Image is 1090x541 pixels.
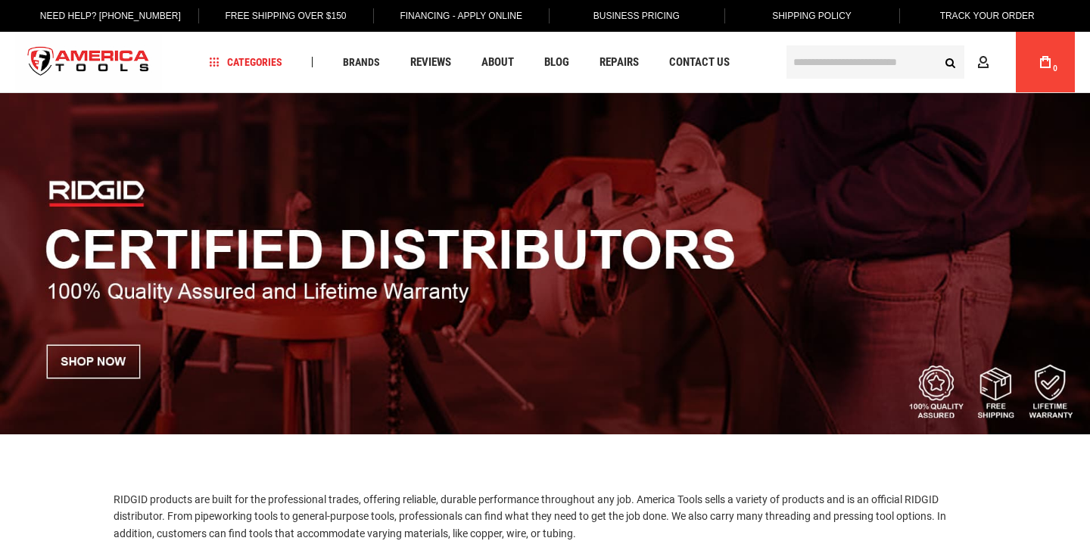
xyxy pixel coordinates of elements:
span: 0 [1053,64,1057,73]
span: About [481,57,514,68]
img: America Tools [15,34,162,91]
a: Repairs [593,52,646,73]
a: Brands [336,52,387,73]
button: Search [936,48,964,76]
span: Brands [343,57,380,67]
a: Blog [537,52,576,73]
a: About [475,52,521,73]
a: Categories [203,52,289,73]
span: Contact Us [669,57,730,68]
span: Reviews [410,57,451,68]
a: Reviews [403,52,458,73]
span: Shipping Policy [772,11,852,21]
a: 0 [1031,32,1060,92]
a: store logo [15,34,162,91]
span: Categories [210,57,282,67]
span: Repairs [599,57,639,68]
a: Contact Us [662,52,737,73]
span: Blog [544,57,569,68]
